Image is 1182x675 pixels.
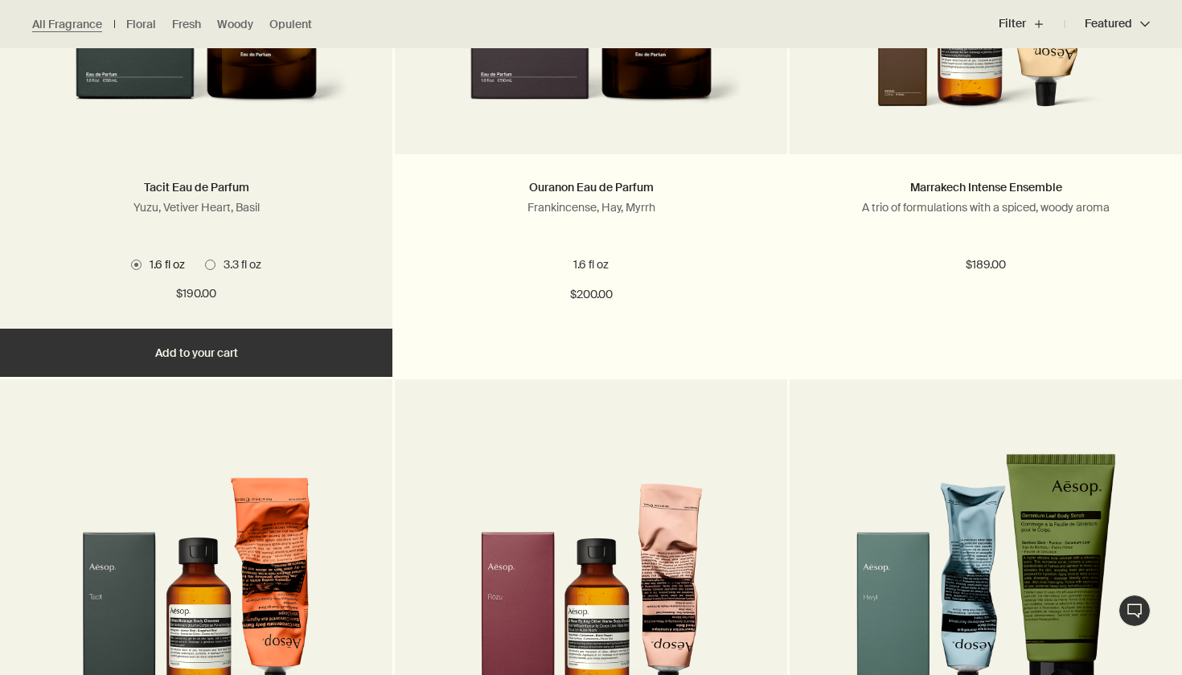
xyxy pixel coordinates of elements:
[570,285,613,305] span: $200.00
[269,17,312,32] a: Opulent
[529,180,654,194] a: Ouranon Eau de Parfum
[419,200,763,215] p: Frankincense, Hay, Myrrh
[126,17,156,32] a: Floral
[1065,5,1150,43] button: Featured
[176,284,216,304] span: $190.00
[217,17,253,32] a: Woody
[144,180,249,194] a: Tacit Eau de Parfum
[172,17,201,32] a: Fresh
[910,180,1062,194] a: Marrakech Intense Ensemble
[814,200,1158,215] p: A trio of formulations with a spiced, woody aroma
[142,257,185,272] span: 1.6 fl oz
[24,200,368,215] p: Yuzu, Vetiver Heart, Basil
[32,17,102,32] a: All Fragrance
[1118,595,1151,627] button: Live Assistance
[999,5,1065,43] button: Filter
[966,256,1006,275] span: $189.00
[215,257,261,272] span: 3.3 fl oz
